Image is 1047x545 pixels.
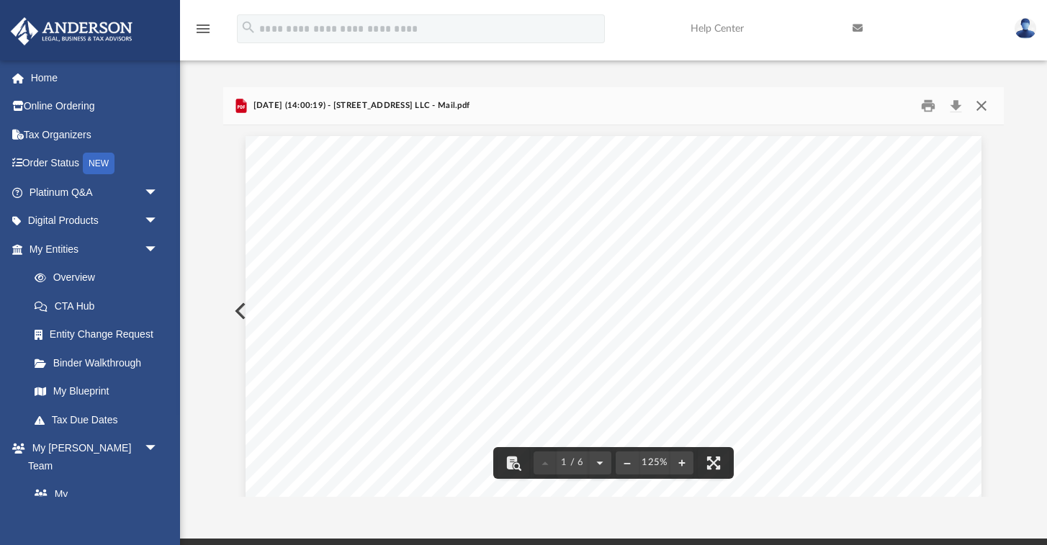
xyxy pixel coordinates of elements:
button: Enter fullscreen [698,447,729,479]
a: Digital Productsarrow_drop_down [10,207,180,235]
button: Next page [588,447,611,479]
a: CTA Hub [20,292,180,320]
a: My Blueprint [20,377,173,406]
span: [DATE] (14:00:19) - [STREET_ADDRESS] LLC - Mail.pdf [250,99,469,112]
a: Home [10,63,180,92]
span: arrow_drop_down [144,207,173,236]
button: Download [943,95,969,117]
span: arrow_drop_down [144,434,173,464]
img: User Pic [1015,18,1036,39]
button: Zoom in [670,447,693,479]
a: Order StatusNEW [10,149,180,179]
a: Tax Organizers [10,120,180,149]
a: menu [194,27,212,37]
a: My [PERSON_NAME] Teamarrow_drop_down [10,434,173,480]
a: Platinum Q&Aarrow_drop_down [10,178,180,207]
img: Anderson Advisors Platinum Portal [6,17,137,45]
button: Close [968,95,994,117]
div: Current zoom level [639,458,670,467]
button: Toggle findbar [498,447,529,479]
a: Tax Due Dates [20,405,180,434]
a: Binder Walkthrough [20,348,180,377]
a: Entity Change Request [20,320,180,349]
div: File preview [223,125,1004,497]
i: menu [194,20,212,37]
button: 1 / 6 [557,447,588,479]
span: arrow_drop_down [144,178,173,207]
a: My [PERSON_NAME] Team [20,480,166,544]
button: Previous File [223,291,255,331]
div: NEW [83,153,114,174]
a: My Entitiesarrow_drop_down [10,235,180,264]
span: arrow_drop_down [144,235,173,264]
a: Online Ordering [10,92,180,121]
span: 1 / 6 [557,458,588,467]
button: Print [914,95,943,117]
button: Zoom out [616,447,639,479]
div: Preview [223,87,1004,497]
div: Document Viewer [223,125,1004,497]
a: Overview [20,264,180,292]
i: search [241,19,256,35]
